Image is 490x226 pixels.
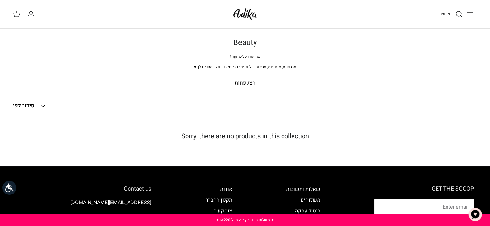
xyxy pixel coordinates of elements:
[27,10,37,18] a: החשבון שלי
[286,185,320,193] a: שאלות ותשובות
[20,79,471,87] p: הצג פחות
[374,199,474,215] input: Email
[13,99,47,113] button: סידור לפי
[229,54,261,60] span: את מוכנה להתפנק?
[441,10,463,18] a: חיפוש
[16,185,151,193] h6: Contact us
[441,11,452,17] span: חיפוש
[374,185,474,193] h6: GET THE SCOOP
[231,6,259,22] img: Adika IL
[466,205,485,224] button: צ'אט
[220,185,232,193] a: אודות
[295,207,320,215] a: ביטול עסקה
[214,207,232,215] a: צור קשר
[301,196,320,204] a: משלוחים
[194,64,296,70] span: מברשות, ספוגיות, מראות וכל פריטי הביוטי הכי פאן, מחכים לך ♥
[205,196,232,204] a: תקנון החברה
[13,102,34,110] span: סידור לפי
[216,217,274,223] a: ✦ משלוח חינם בקנייה מעל ₪220 ✦
[13,132,477,140] h5: Sorry, there are no products in this collection
[463,7,477,21] button: Toggle menu
[20,38,471,48] h1: Beauty
[70,199,151,206] a: [EMAIL_ADDRESS][DOMAIN_NAME]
